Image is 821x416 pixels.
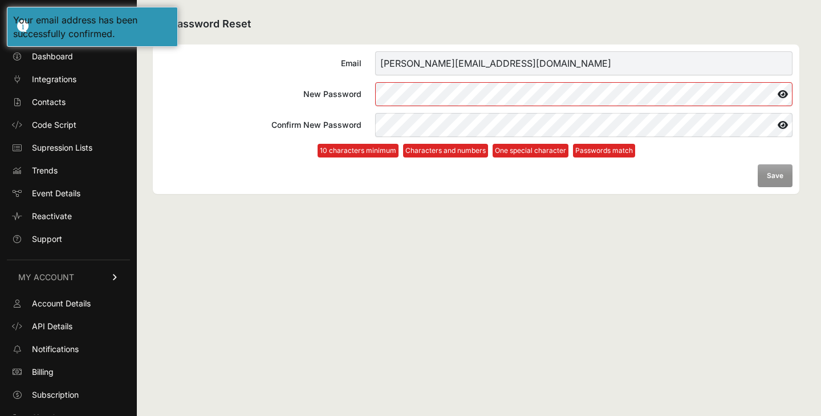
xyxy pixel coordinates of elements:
span: Account Details [32,298,91,309]
span: Support [32,233,62,245]
span: Contacts [32,96,66,108]
div: Your email address has been successfully confirmed. [13,13,172,41]
span: Code Script [32,119,76,131]
li: Passwords match [573,144,635,157]
a: MY ACCOUNT [7,260,130,294]
span: Notifications [32,344,79,355]
span: Billing [32,366,54,378]
li: Characters and numbers [403,144,488,157]
li: 10 characters minimum [318,144,399,157]
span: Subscription [32,389,79,401]
span: MY ACCOUNT [18,272,74,283]
span: API Details [32,321,72,332]
span: Reactivate [32,211,72,222]
a: Trends [7,161,130,180]
span: Supression Lists [32,142,92,154]
a: Code Script [7,116,130,134]
div: New Password [160,88,361,100]
input: Confirm New Password [375,113,792,137]
span: Event Details [32,188,80,199]
a: Integrations [7,70,130,88]
div: Confirm New Password [160,119,361,131]
li: One special character [493,144,568,157]
input: New Password [375,82,792,106]
a: Event Details [7,184,130,203]
a: Subscription [7,386,130,404]
span: Trends [32,165,58,176]
a: Dashboard [7,47,130,66]
span: Integrations [32,74,76,85]
a: Contacts [7,93,130,111]
a: Reactivate [7,207,130,225]
a: API Details [7,317,130,336]
a: Billing [7,363,130,381]
input: Email [375,51,792,75]
a: Notifications [7,340,130,358]
a: Supression Lists [7,139,130,157]
span: Dashboard [32,51,73,62]
a: Support [7,230,130,248]
div: Email [160,58,361,69]
h2: Password Reset [153,16,799,33]
a: Account Details [7,294,130,313]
